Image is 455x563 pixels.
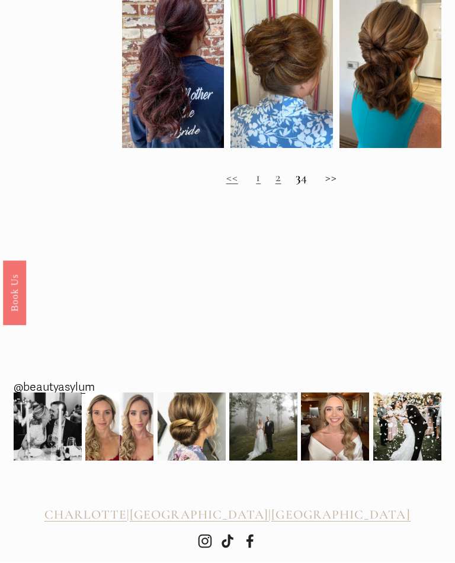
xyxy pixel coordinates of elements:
a: << [226,170,238,185]
a: [GEOGRAPHIC_DATA] [130,508,268,523]
img: 2020 didn&rsquo;t stop this wedding celebration! 🎊😍🎉 @beautyasylum_atlanta #beautyasylum @bridal_... [373,385,441,470]
img: Picture perfect 💫 @beautyasylum_charlotte @apryl_naylor_makeup #beautyasylum_apryl @uptownfunkyou... [229,393,297,461]
a: Facebook [243,535,257,549]
a: @beautyasylum [14,378,95,398]
a: Book Us [3,260,26,325]
h2: 4 >> [122,170,441,185]
img: It&rsquo;s been a while since we&rsquo;ve shared a before and after! Subtle makeup &amp; romantic... [85,393,153,461]
img: So much pretty from this weekend! Here&rsquo;s one from @beautyasylum_charlotte #beautyasylum @up... [158,387,226,468]
a: 2 [275,170,281,185]
img: Rehearsal dinner vibes from Raleigh, NC. We added a subtle braid at the top before we created her... [14,393,82,461]
a: CHARLOTTE [44,508,127,523]
a: Instagram [198,535,212,549]
span: | [127,507,130,523]
span: | [268,507,271,523]
a: TikTok [220,535,235,549]
a: [GEOGRAPHIC_DATA] [271,508,410,523]
img: Going into the wedding weekend with some bridal inspo for ya! 💫 @beautyasylum_charlotte #beautyas... [301,393,369,461]
a: 1 [256,170,261,185]
strong: 3 [296,170,301,185]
